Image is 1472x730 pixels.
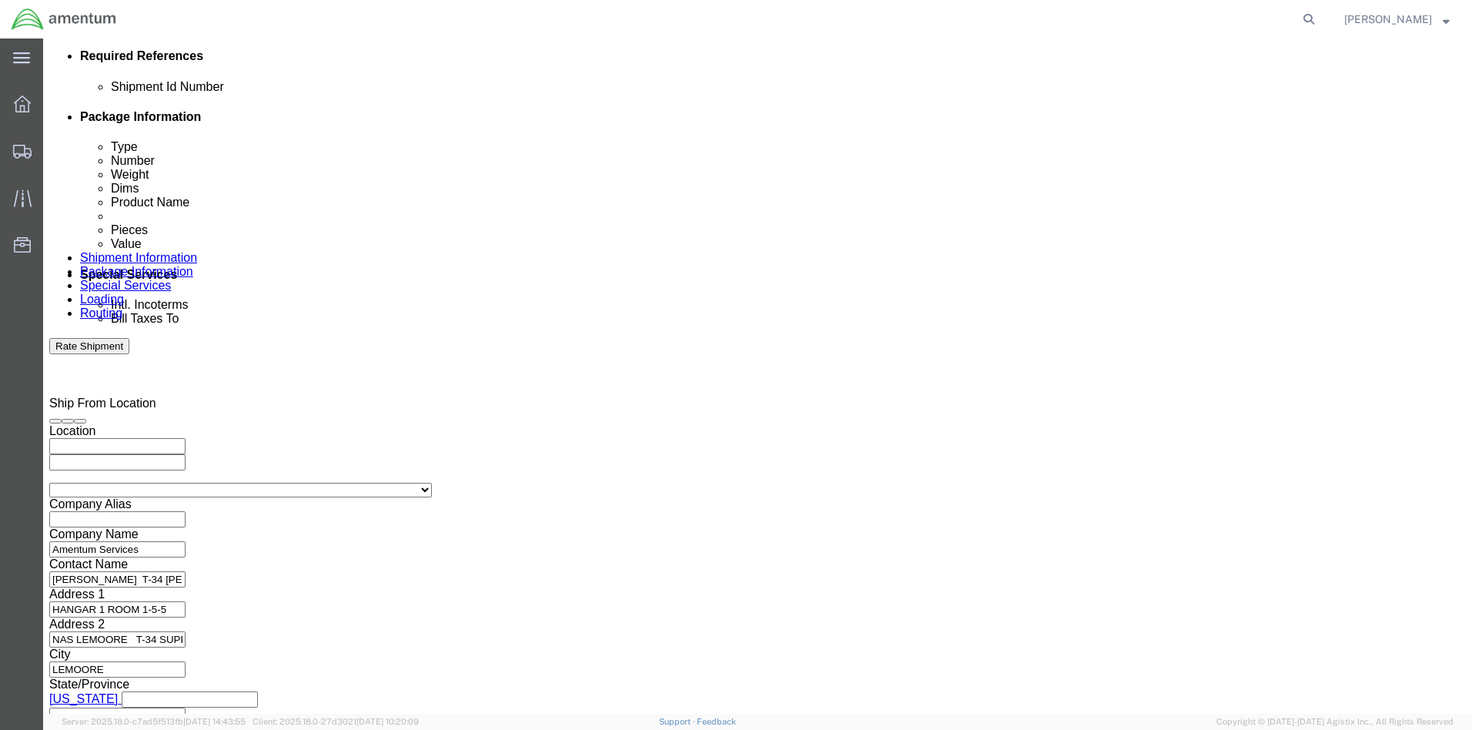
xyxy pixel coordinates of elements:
[43,39,1472,714] iframe: FS Legacy Container
[1344,11,1432,28] span: Quincy Gann
[659,717,698,726] a: Support
[62,717,246,726] span: Server: 2025.18.0-c7ad5f513fb
[253,717,419,726] span: Client: 2025.18.0-27d3021
[11,8,117,31] img: logo
[1216,715,1454,728] span: Copyright © [DATE]-[DATE] Agistix Inc., All Rights Reserved
[183,717,246,726] span: [DATE] 14:43:55
[356,717,419,726] span: [DATE] 10:20:09
[1343,10,1450,28] button: [PERSON_NAME]
[697,717,736,726] a: Feedback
